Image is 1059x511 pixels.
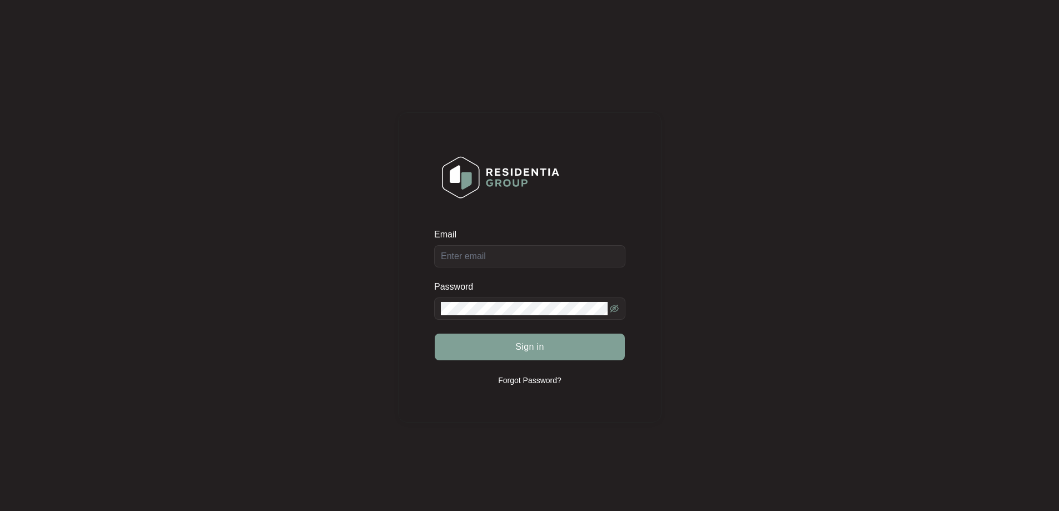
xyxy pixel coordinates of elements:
[435,334,625,360] button: Sign in
[434,245,625,267] input: Email
[610,304,619,313] span: eye-invisible
[434,229,464,240] label: Email
[434,281,481,292] label: Password
[441,302,608,315] input: Password
[435,149,566,206] img: Login Logo
[515,340,544,354] span: Sign in
[498,375,561,386] p: Forgot Password?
